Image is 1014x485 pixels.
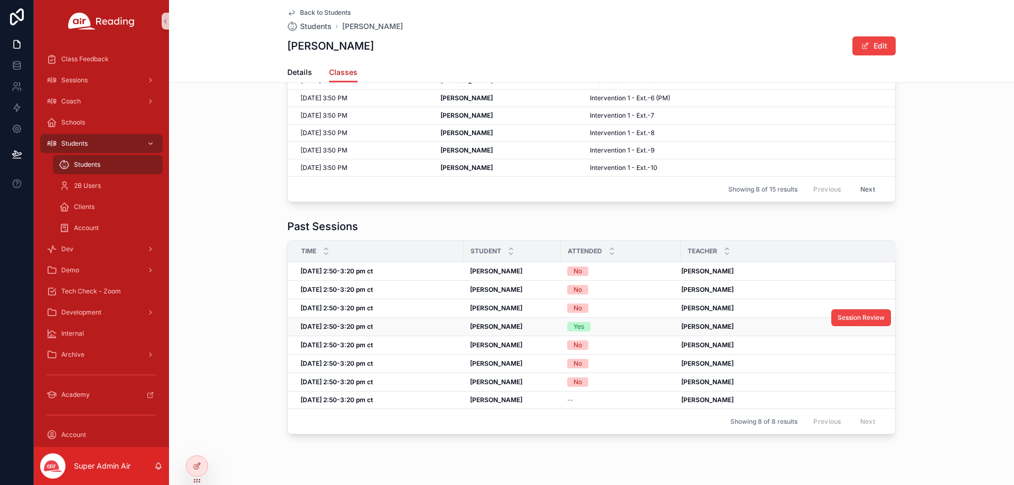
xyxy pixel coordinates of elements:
a: [PERSON_NAME] [681,267,881,275]
span: Showing 8 of 8 results [730,417,797,426]
a: [PERSON_NAME] [440,146,583,155]
a: [PERSON_NAME] [470,322,555,331]
a: No [567,359,674,368]
a: Students [53,155,163,174]
span: Session Review [838,313,885,322]
a: [PERSON_NAME] [470,359,555,368]
a: Dev [40,240,163,259]
span: Details [287,67,312,78]
a: [DATE] 2:50-3:20 pm ct [301,286,457,294]
a: [DATE] 2:50-3:20 pm ct [301,396,457,404]
span: [DATE] 3:50 PM [301,94,348,102]
span: Clients [74,203,95,211]
a: [PERSON_NAME] [440,129,583,137]
a: [DATE] 2:50-3:20 pm ct [301,341,457,349]
span: Schools [61,118,85,127]
span: Development [61,308,101,317]
strong: [PERSON_NAME] [470,286,522,293]
span: Account [61,431,86,439]
a: [PERSON_NAME] [470,267,555,275]
a: [DATE] 3:50 PM [301,111,428,120]
strong: [DATE] 2:50-3:20 pm ct [301,286,373,293]
a: [PERSON_NAME] [470,341,555,349]
strong: [DATE] 2:50-3:20 pm ct [301,396,373,404]
span: Account [74,224,99,232]
span: Sessions [61,76,88,84]
a: [PERSON_NAME] [681,396,881,404]
span: Intervention 1 - Ext.-9 [590,146,654,155]
a: [DATE] 3:50 PM [301,129,428,137]
span: Classes [329,67,358,78]
span: Internal [61,329,84,338]
strong: [PERSON_NAME] [440,129,493,137]
a: [DATE] 2:50-3:20 pm ct [301,359,457,368]
span: Archive [61,350,84,359]
a: Tech Check - Zoom [40,282,163,301]
strong: [PERSON_NAME] [681,322,734,330]
a: Account [53,218,163,237]
strong: [PERSON_NAME] [681,378,734,386]
a: [PERSON_NAME] [681,286,881,294]
strong: [PERSON_NAME] [681,286,734,293]
p: Super Admin Air [74,461,130,471]
a: Schools [40,113,163,132]
a: No [567,285,674,294]
span: Academy [61,391,90,399]
a: 2B Users [53,176,163,195]
a: Internal [40,324,163,343]
strong: [PERSON_NAME] [470,396,522,404]
strong: [PERSON_NAME] [470,304,522,312]
a: [PERSON_NAME] [470,396,555,404]
div: scrollable content [34,42,169,447]
a: Students [40,134,163,153]
strong: [DATE] 2:50-3:20 pm ct [301,267,373,275]
a: No [567,303,674,313]
div: No [574,340,582,350]
a: Intervention 1 - Ext.-8 [590,129,881,137]
span: Students [74,160,100,169]
button: Next [853,181,882,197]
span: 2B Users [74,182,101,190]
a: [PERSON_NAME] [470,304,555,312]
a: No [567,267,674,276]
strong: [PERSON_NAME] [681,304,734,312]
span: Showing 8 of 15 results [728,185,797,194]
strong: [DATE] 2:50-3:20 pm ct [301,341,373,349]
a: [PERSON_NAME] [470,378,555,386]
strong: [PERSON_NAME] [470,322,522,330]
strong: [DATE] 2:50-3:20 pm ct [301,378,373,386]
strong: [PERSON_NAME] [470,341,522,349]
strong: [PERSON_NAME] [681,359,734,367]
a: Demo [40,261,163,280]
a: [PERSON_NAME] [440,164,583,172]
a: Classes [329,63,358,83]
a: Account [40,425,163,444]
span: Demo [61,266,79,274]
span: Student [471,247,501,255]
a: Archive [40,345,163,364]
span: Coach [61,97,81,106]
a: Yes [567,322,674,331]
div: No [574,377,582,387]
button: Session Review [831,309,891,326]
span: Back to Students [300,8,351,17]
strong: [PERSON_NAME] [470,267,522,275]
a: Clients [53,197,163,216]
div: No [574,267,582,276]
div: Yes [574,322,584,331]
strong: [PERSON_NAME] [440,146,493,154]
a: [DATE] 2:50-3:20 pm ct [301,378,457,386]
strong: [DATE] 2:50-3:20 pm ct [301,322,373,330]
a: [PERSON_NAME] [470,286,555,294]
button: Edit [852,36,896,55]
span: [DATE] 3:50 PM [301,129,348,137]
a: [PERSON_NAME] [681,341,881,349]
a: -- [567,396,674,404]
span: Intervention 1 - Ext.-6 (PM) [590,94,670,102]
strong: [PERSON_NAME] [470,378,522,386]
a: Class Feedback [40,50,163,69]
a: [DATE] 2:50-3:20 pm ct [301,304,457,312]
a: [PERSON_NAME] [342,21,403,32]
span: Teacher [688,247,717,255]
strong: [PERSON_NAME] [681,267,734,275]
